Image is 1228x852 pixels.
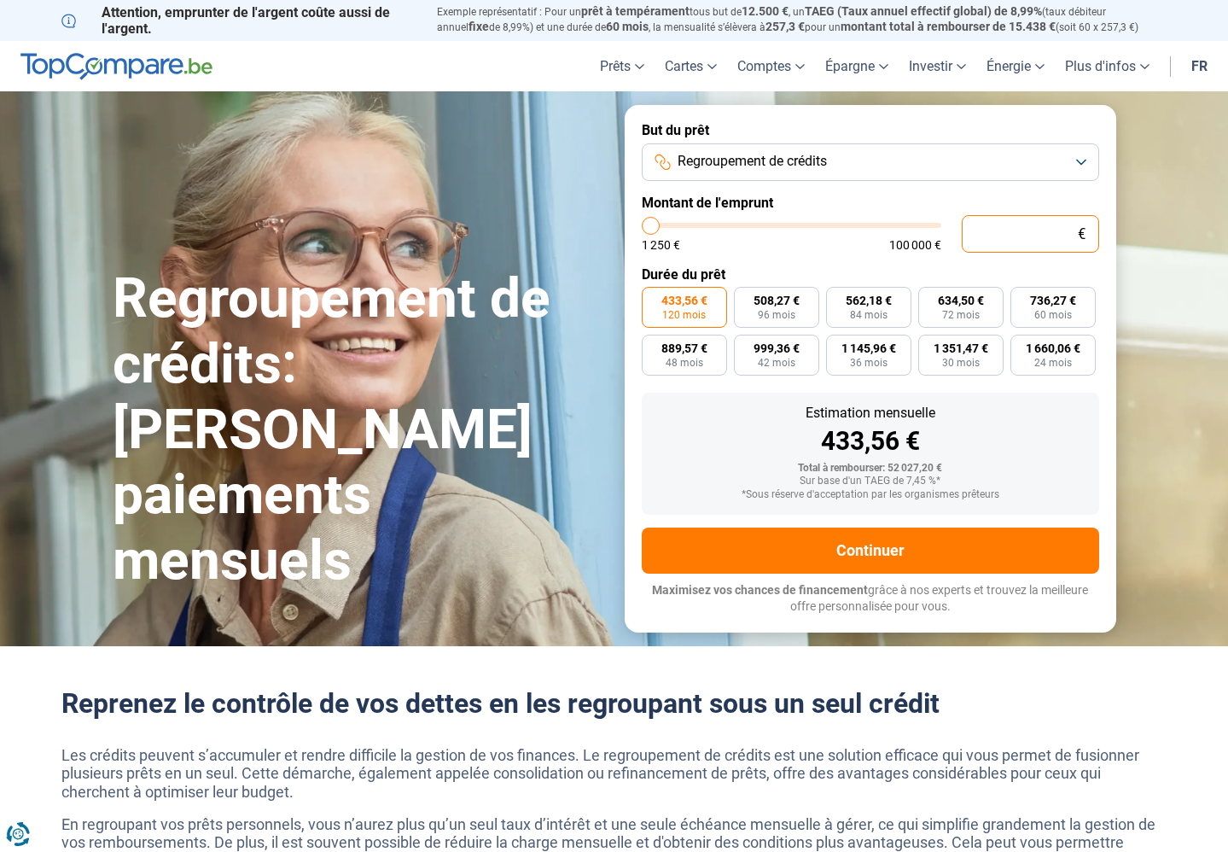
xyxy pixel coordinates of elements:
span: 1 351,47 € [934,342,988,354]
span: Maximisez vos chances de financement [652,583,868,597]
span: montant total à rembourser de 15.438 € [841,20,1056,33]
label: Durée du prêt [642,266,1099,283]
span: 736,27 € [1030,295,1076,306]
p: Exemple représentatif : Pour un tous but de , un (taux débiteur annuel de 8,99%) et une durée de ... [437,4,1167,35]
span: 999,36 € [754,342,800,354]
span: 36 mois [850,358,888,368]
a: Cartes [655,41,727,91]
span: 1 250 € [642,239,680,251]
span: 12.500 € [742,4,789,18]
div: 433,56 € [655,429,1085,454]
a: Comptes [727,41,815,91]
span: prêt à tempérament [581,4,690,18]
span: 96 mois [758,310,795,320]
span: 1 660,06 € [1026,342,1080,354]
span: 1 145,96 € [841,342,896,354]
div: Sur base d'un TAEG de 7,45 %* [655,476,1085,487]
a: Énergie [976,41,1055,91]
h2: Reprenez le contrôle de vos dettes en les regroupant sous un seul crédit [61,687,1167,720]
span: 42 mois [758,358,795,368]
span: Regroupement de crédits [678,152,827,171]
a: Épargne [815,41,899,91]
span: 889,57 € [661,342,707,354]
span: € [1078,227,1085,242]
span: 60 mois [1034,310,1072,320]
div: Total à rembourser: 52 027,20 € [655,463,1085,475]
a: Plus d'infos [1055,41,1160,91]
span: TAEG (Taux annuel effectif global) de 8,99% [805,4,1042,18]
span: 60 mois [606,20,649,33]
span: 120 mois [662,310,706,320]
img: TopCompare [20,53,212,80]
h1: Regroupement de crédits: [PERSON_NAME] paiements mensuels [113,266,604,594]
span: 30 mois [942,358,980,368]
p: Les crédits peuvent s’accumuler et rendre difficile la gestion de vos finances. Le regroupement d... [61,746,1167,802]
div: *Sous réserve d'acceptation par les organismes prêteurs [655,489,1085,501]
a: fr [1181,41,1218,91]
label: But du prêt [642,122,1099,138]
span: fixe [469,20,489,33]
span: 72 mois [942,310,980,320]
span: 508,27 € [754,295,800,306]
span: 257,3 € [765,20,805,33]
p: grâce à nos experts et trouvez la meilleure offre personnalisée pour vous. [642,582,1099,616]
span: 562,18 € [846,295,892,306]
span: 100 000 € [889,239,941,251]
label: Montant de l'emprunt [642,195,1099,211]
span: 634,50 € [938,295,984,306]
a: Prêts [590,41,655,91]
span: 48 mois [666,358,703,368]
div: Estimation mensuelle [655,406,1085,420]
a: Investir [899,41,976,91]
span: 84 mois [850,310,888,320]
span: 433,56 € [661,295,707,306]
button: Continuer [642,528,1099,574]
span: 24 mois [1034,358,1072,368]
button: Regroupement de crédits [642,143,1099,181]
p: Attention, emprunter de l'argent coûte aussi de l'argent. [61,4,416,37]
